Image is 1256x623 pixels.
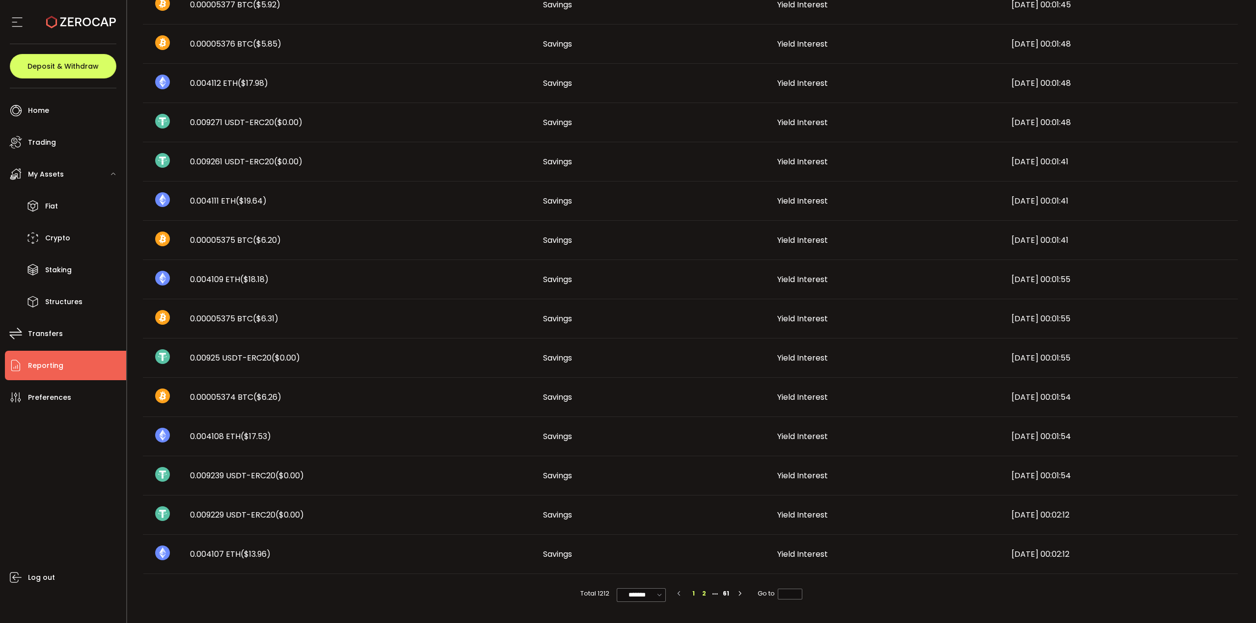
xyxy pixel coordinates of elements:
[1207,576,1256,623] iframe: Chat Widget
[543,313,572,324] span: Savings
[28,359,63,373] span: Reporting
[28,571,55,585] span: Log out
[190,274,269,285] span: 0.004109 ETH
[777,195,828,207] span: Yield Interest
[543,234,572,246] span: Savings
[272,352,300,363] span: ($0.00)
[241,548,271,560] span: ($13.96)
[190,38,281,50] span: 0.00005376 BTC
[543,117,572,128] span: Savings
[543,78,572,89] span: Savings
[190,78,268,89] span: 0.004112 ETH
[253,313,278,324] span: ($6.31)
[1004,195,1238,207] div: [DATE] 00:01:41
[1004,117,1238,128] div: [DATE] 00:01:48
[275,470,304,481] span: ($0.00)
[758,588,802,599] span: Go to
[155,349,170,364] img: usdt_portfolio.svg
[1004,234,1238,246] div: [DATE] 00:01:41
[777,234,828,246] span: Yield Interest
[543,352,572,363] span: Savings
[155,75,170,89] img: eth_portfolio.svg
[155,114,170,129] img: usdt_portfolio.svg
[253,234,281,246] span: ($6.20)
[28,390,71,405] span: Preferences
[155,35,170,50] img: btc_portfolio.svg
[543,391,572,403] span: Savings
[777,274,828,285] span: Yield Interest
[45,231,70,245] span: Crypto
[190,352,300,363] span: 0.00925 USDT-ERC20
[155,545,170,560] img: eth_portfolio.svg
[190,234,281,246] span: 0.00005375 BTC
[155,232,170,246] img: btc_portfolio.svg
[1004,38,1238,50] div: [DATE] 00:01:48
[45,263,72,277] span: Staking
[27,63,99,70] span: Deposit & Withdraw
[777,431,828,442] span: Yield Interest
[543,470,572,481] span: Savings
[1004,78,1238,89] div: [DATE] 00:01:48
[190,509,304,520] span: 0.009229 USDT-ERC20
[1004,391,1238,403] div: [DATE] 00:01:54
[190,117,302,128] span: 0.009271 USDT-ERC20
[28,167,64,182] span: My Assets
[777,38,828,50] span: Yield Interest
[580,588,609,599] span: Total 1212
[688,588,699,599] li: 1
[155,389,170,403] img: btc_portfolio.svg
[241,431,271,442] span: ($17.53)
[777,352,828,363] span: Yield Interest
[543,195,572,207] span: Savings
[1004,470,1238,481] div: [DATE] 00:01:54
[190,156,302,167] span: 0.009261 USDT-ERC20
[777,509,828,520] span: Yield Interest
[543,431,572,442] span: Savings
[28,135,56,150] span: Trading
[1004,431,1238,442] div: [DATE] 00:01:54
[777,391,828,403] span: Yield Interest
[777,78,828,89] span: Yield Interest
[777,470,828,481] span: Yield Interest
[777,548,828,560] span: Yield Interest
[155,310,170,325] img: btc_portfolio.svg
[543,548,572,560] span: Savings
[238,78,268,89] span: ($17.98)
[777,117,828,128] span: Yield Interest
[253,391,281,403] span: ($6.26)
[253,38,281,50] span: ($5.85)
[274,117,302,128] span: ($0.00)
[155,506,170,521] img: usdt_portfolio.svg
[190,470,304,481] span: 0.009239 USDT-ERC20
[1004,548,1238,560] div: [DATE] 00:02:12
[777,156,828,167] span: Yield Interest
[190,431,271,442] span: 0.004108 ETH
[543,156,572,167] span: Savings
[155,192,170,207] img: eth_portfolio.svg
[190,548,271,560] span: 0.004107 ETH
[1004,156,1238,167] div: [DATE] 00:01:41
[1004,313,1238,324] div: [DATE] 00:01:55
[543,38,572,50] span: Savings
[155,467,170,482] img: usdt_portfolio.svg
[28,327,63,341] span: Transfers
[699,588,710,599] li: 2
[720,588,731,599] li: 61
[1004,274,1238,285] div: [DATE] 00:01:55
[190,195,267,207] span: 0.004111 ETH
[190,391,281,403] span: 0.00005374 BTC
[45,199,58,213] span: Fiat
[1004,352,1238,363] div: [DATE] 00:01:55
[45,295,82,309] span: Structures
[190,313,278,324] span: 0.00005375 BTC
[28,104,49,118] span: Home
[240,274,269,285] span: ($18.18)
[155,153,170,168] img: usdt_portfolio.svg
[543,274,572,285] span: Savings
[155,271,170,286] img: eth_portfolio.svg
[155,428,170,442] img: eth_portfolio.svg
[777,313,828,324] span: Yield Interest
[1004,509,1238,520] div: [DATE] 00:02:12
[236,195,267,207] span: ($19.64)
